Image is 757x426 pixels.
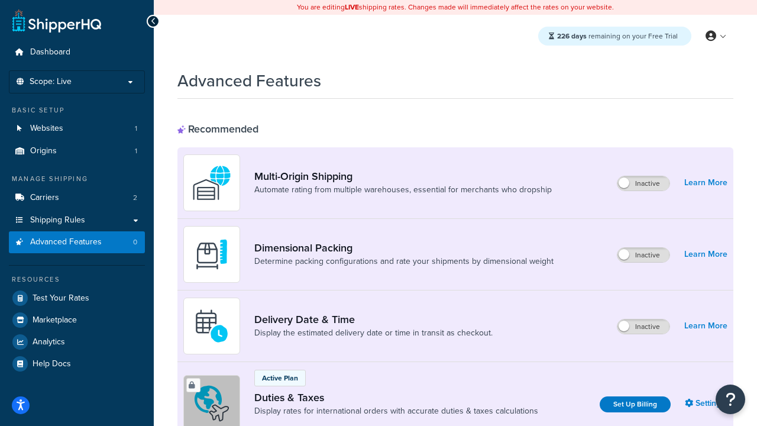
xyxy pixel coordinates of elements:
[9,187,145,209] li: Carriers
[9,174,145,184] div: Manage Shipping
[177,69,321,92] h1: Advanced Features
[9,118,145,140] li: Websites
[30,124,63,134] span: Websites
[716,385,745,414] button: Open Resource Center
[33,359,71,369] span: Help Docs
[254,327,493,339] a: Display the estimated delivery date or time in transit as checkout.
[133,193,137,203] span: 2
[135,124,137,134] span: 1
[684,318,727,334] a: Learn More
[9,209,145,231] a: Shipping Rules
[9,231,145,253] li: Advanced Features
[9,41,145,63] a: Dashboard
[33,293,89,304] span: Test Your Rates
[254,405,538,417] a: Display rates for international orders with accurate duties & taxes calculations
[9,309,145,331] a: Marketplace
[685,395,727,412] a: Settings
[557,31,678,41] span: remaining on your Free Trial
[684,246,727,263] a: Learn More
[9,105,145,115] div: Basic Setup
[9,140,145,162] a: Origins1
[9,231,145,253] a: Advanced Features0
[617,176,669,191] label: Inactive
[177,122,258,135] div: Recommended
[9,288,145,309] a: Test Your Rates
[9,140,145,162] li: Origins
[9,275,145,285] div: Resources
[617,319,669,334] label: Inactive
[30,193,59,203] span: Carriers
[191,234,232,275] img: DTVBYsAAAAAASUVORK5CYII=
[9,187,145,209] a: Carriers2
[30,77,72,87] span: Scope: Live
[30,146,57,156] span: Origins
[9,331,145,353] a: Analytics
[262,373,298,383] p: Active Plan
[254,313,493,326] a: Delivery Date & Time
[30,47,70,57] span: Dashboard
[617,248,669,262] label: Inactive
[254,391,538,404] a: Duties & Taxes
[254,184,552,196] a: Automate rating from multiple warehouses, essential for merchants who dropship
[9,353,145,375] a: Help Docs
[254,241,554,254] a: Dimensional Packing
[600,396,671,412] a: Set Up Billing
[345,2,359,12] b: LIVE
[254,170,552,183] a: Multi-Origin Shipping
[9,118,145,140] a: Websites1
[191,162,232,204] img: WatD5o0RtDAAAAAElFTkSuQmCC
[30,237,102,247] span: Advanced Features
[557,31,587,41] strong: 226 days
[191,305,232,347] img: gfkeb5ejjkALwAAAABJRU5ErkJggg==
[33,337,65,347] span: Analytics
[30,215,85,225] span: Shipping Rules
[135,146,137,156] span: 1
[684,175,727,191] a: Learn More
[254,256,554,267] a: Determine packing configurations and rate your shipments by dimensional weight
[33,315,77,325] span: Marketplace
[133,237,137,247] span: 0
